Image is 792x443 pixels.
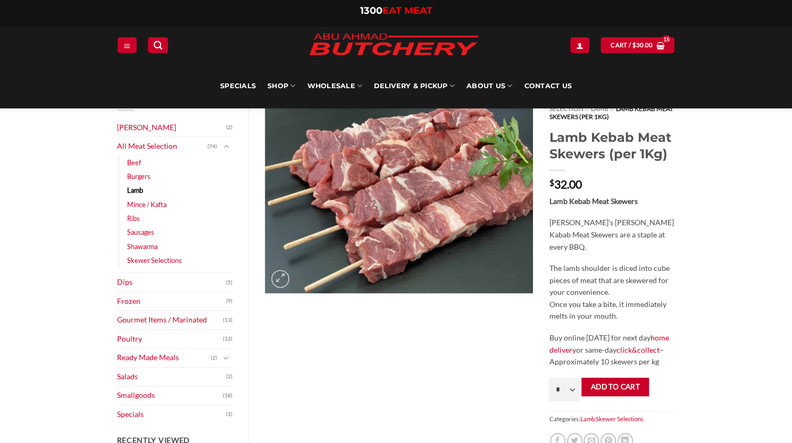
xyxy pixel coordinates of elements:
[148,37,168,53] a: Search
[549,177,581,191] bdi: 32.00
[127,211,140,225] a: Ribs
[549,217,675,253] p: [PERSON_NAME]’s [PERSON_NAME] Kabab Meat Skewers are a staple at every BBQ.
[307,64,362,108] a: Wholesale
[382,5,432,16] span: EAT MEAT
[268,64,295,108] a: SHOP
[466,64,512,108] a: About Us
[117,273,227,292] a: Dips
[117,330,223,348] a: Poultry
[271,270,289,288] a: Zoom
[265,92,533,294] img: Lamb Kebab Meat Skewers (per 1Kg)
[211,350,217,366] span: (2)
[220,141,232,152] button: Toggle
[374,64,455,108] a: Delivery & Pickup
[117,386,223,405] a: Smallgoods
[549,197,637,206] strong: Lamb Kebab Meat Skewers
[117,311,223,329] a: Gourmet Items / Marinated
[207,139,217,155] span: (74)
[127,183,143,197] a: Lamb
[549,333,669,354] a: home delivery
[632,41,653,48] bdi: 30.00
[570,37,589,53] a: Login
[616,345,659,354] a: click&collect
[524,64,572,108] a: Contact Us
[220,352,232,364] button: Toggle
[117,137,208,156] a: All Meat Selection
[118,37,137,53] a: Menu
[223,331,232,347] span: (12)
[610,105,614,113] span: //
[581,378,649,396] button: Add to cart
[549,411,675,427] span: Categories: ,
[632,40,636,50] span: $
[226,369,232,385] span: (2)
[223,388,232,404] span: (18)
[549,332,675,368] p: Buy online [DATE] for next day or same-day – Approximately 10 skewers per kg
[595,415,643,422] a: Skewer Selections
[549,105,673,120] span: Lamb Kebab Meat Skewers (per 1Kg)
[590,105,608,113] a: Lamb
[127,253,182,267] a: Skewer Selections
[127,240,157,253] a: Shawarma
[611,40,653,50] span: Cart /
[127,198,166,211] a: Mince / Kafta
[226,120,232,135] span: (2)
[117,348,211,367] a: Ready Made Meals
[301,27,487,64] img: Abu Ahmad Butchery
[226,275,232,291] span: (5)
[117,118,227,137] a: [PERSON_NAME]
[549,129,675,162] h1: Lamb Kebab Meat Skewers (per 1Kg)
[580,415,594,422] a: Lamb
[127,225,154,239] a: Sausages
[549,178,554,187] span: $
[117,292,227,311] a: Frozen
[117,368,227,386] a: Salads
[127,169,151,183] a: Burgers
[226,406,232,422] span: (1)
[226,293,232,309] span: (9)
[220,64,256,108] a: Specials
[585,105,589,113] span: //
[223,312,232,328] span: (13)
[127,156,141,169] a: Beef
[360,5,432,16] a: 1300EAT MEAT
[117,405,227,424] a: Specials
[360,5,382,16] span: 1300
[601,37,674,53] a: View cart
[549,262,675,322] p: The lamb shoulder is diced into cube pieces of meat that are skewered for your convenience. Once ...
